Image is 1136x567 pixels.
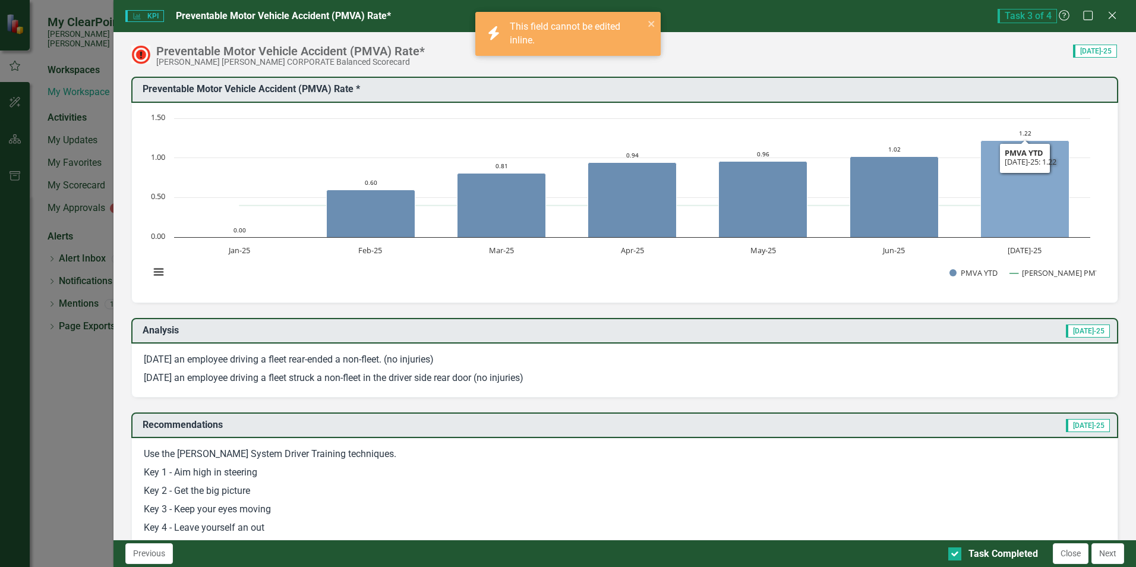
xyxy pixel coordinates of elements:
[882,245,905,256] text: Jun-25
[144,448,1106,464] p: Use the [PERSON_NAME] System Driver Training techniques.
[949,267,998,278] button: Show PMVA YTD
[150,264,167,281] button: View chart menu, Chart
[888,145,901,153] text: 1.02
[151,231,165,241] text: 0.00
[981,140,1069,237] path: Jul-25, 1.22. PMVA YTD.
[489,245,514,256] text: Mar-25
[151,191,165,201] text: 0.50
[144,112,1096,291] svg: Interactive chart
[750,245,776,256] text: May-25
[233,226,246,234] text: 0.00
[626,151,639,159] text: 0.94
[144,464,1106,482] p: Key 1 - Aim high in steering
[143,325,574,336] h3: Analysis
[648,17,656,30] button: close
[1073,45,1117,58] span: [DATE]-25
[1019,129,1031,137] text: 1.22
[144,353,1106,369] p: [DATE] an employee driving a fleet rear-ended a non-fleet. (no injuries)
[151,152,165,162] text: 1.00
[1010,267,1085,278] button: Show MAX PMVA Target
[156,45,425,58] div: Preventable Motor Vehicle Accident (PMVA) Rate*
[719,161,807,237] path: May-25, 0.96. PMVA YTD.
[156,58,425,67] div: [PERSON_NAME] [PERSON_NAME] CORPORATE Balanced Scorecard
[1053,543,1088,564] button: Close
[151,112,165,122] text: 1.50
[144,369,1106,385] p: [DATE] an employee driving a fleet struck a non-fleet in the driver side rear door (no injuries)
[125,10,163,22] span: KPI
[144,112,1106,291] div: Chart. Highcharts interactive chart.
[850,156,939,237] path: Jun-25, 1.02. PMVA YTD.
[1091,543,1124,564] button: Next
[359,245,383,256] text: Feb-25
[143,84,1111,94] h3: Preventable Motor Vehicle Accident (PMVA) Rate ​*
[1066,325,1110,338] span: [DATE]-25
[968,547,1038,561] div: Task Completed
[228,245,250,256] text: Jan-25
[1008,245,1042,256] text: [DATE]-25
[496,162,508,170] text: 0.81
[998,9,1057,23] span: Task 3 of 4
[144,500,1106,519] p: Key 3 - Keep your eyes moving
[176,10,391,21] span: Preventable Motor Vehicle Accident (PMVA) Rate*
[125,543,173,564] button: Previous
[457,173,546,237] path: Mar-25, 0.81. PMVA YTD.
[1066,419,1110,432] span: [DATE]-25
[131,45,150,64] img: Not Meeting Target
[144,482,1106,500] p: Key 2 - Get the big picture
[365,178,377,187] text: 0.60
[327,190,415,237] path: Feb-25, 0.6. PMVA YTD.
[588,162,677,237] path: Apr-25, 0.94. PMVA YTD.
[621,245,644,256] text: Apr-25
[757,150,769,158] text: 0.96
[510,20,644,48] div: This field cannot be edited inline.
[197,140,1069,237] g: PMVA YTD, series 1 of 2. Bar series with 7 bars.
[144,519,1106,537] p: Key 4 - Leave yourself an out
[144,537,1106,556] p: Key 5 - Make sure they see you
[143,420,762,430] h3: Recommendations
